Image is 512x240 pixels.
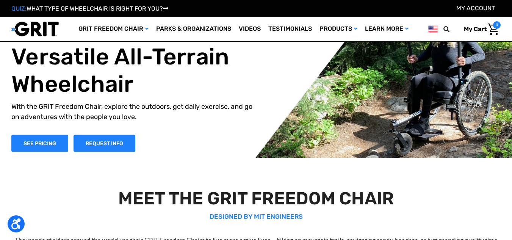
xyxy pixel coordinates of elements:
a: Parks & Organizations [152,17,235,41]
a: Videos [235,17,265,41]
a: GRIT Freedom Chair [75,17,152,41]
a: Account [456,5,495,12]
p: DESIGNED BY MIT ENGINEERS [13,212,499,222]
span: My Cart [464,25,487,33]
span: 0 [493,21,501,29]
a: Cart with 0 items [458,21,501,37]
h2: MEET THE GRIT FREEDOM CHAIR [13,188,499,209]
a: Learn More [361,17,412,41]
img: us.png [428,24,438,34]
a: QUIZ:WHAT TYPE OF WHEELCHAIR IS RIGHT FOR YOU? [11,5,168,12]
input: Search [447,21,458,37]
a: Products [316,17,361,41]
a: Slide number 1, Request Information [74,135,135,152]
a: Shop Now [11,135,68,152]
a: Testimonials [265,17,316,41]
span: QUIZ: [11,5,27,12]
img: Cart [488,24,499,35]
img: GRIT All-Terrain Wheelchair and Mobility Equipment [11,21,59,37]
h1: The World's Most Versatile All-Terrain Wheelchair [11,16,262,97]
p: With the GRIT Freedom Chair, explore the outdoors, get daily exercise, and go on adventures with ... [11,101,262,122]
